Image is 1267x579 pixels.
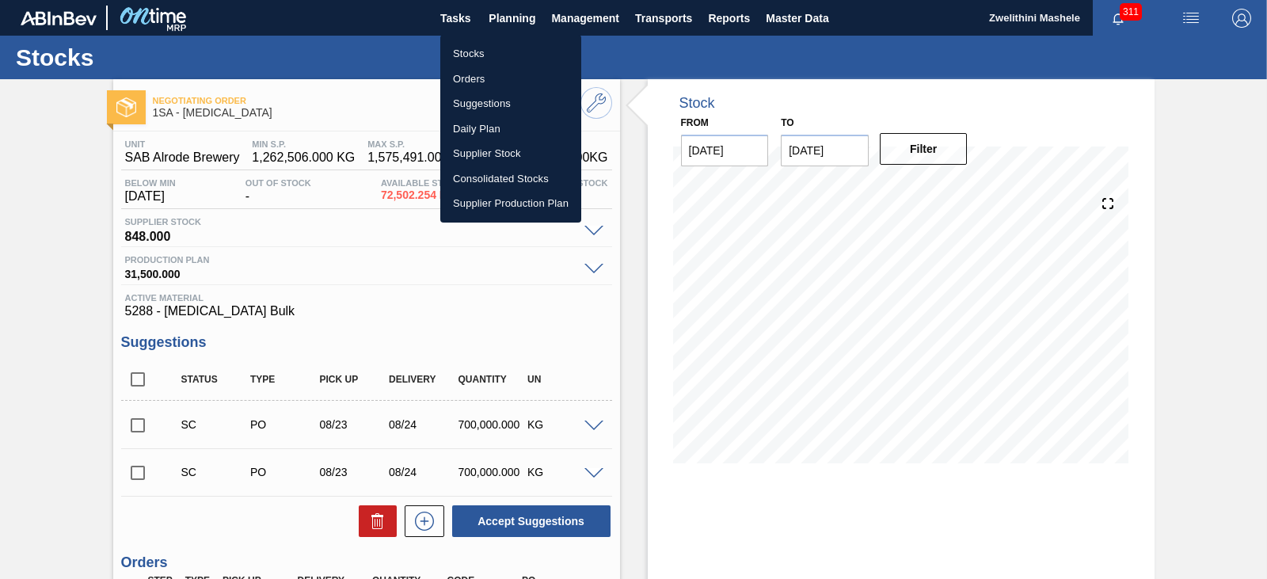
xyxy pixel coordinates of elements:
[440,191,581,216] a: Supplier Production Plan
[440,141,581,166] a: Supplier Stock
[440,67,581,92] a: Orders
[440,91,581,116] a: Suggestions
[440,166,581,192] a: Consolidated Stocks
[440,41,581,67] a: Stocks
[440,116,581,142] a: Daily Plan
